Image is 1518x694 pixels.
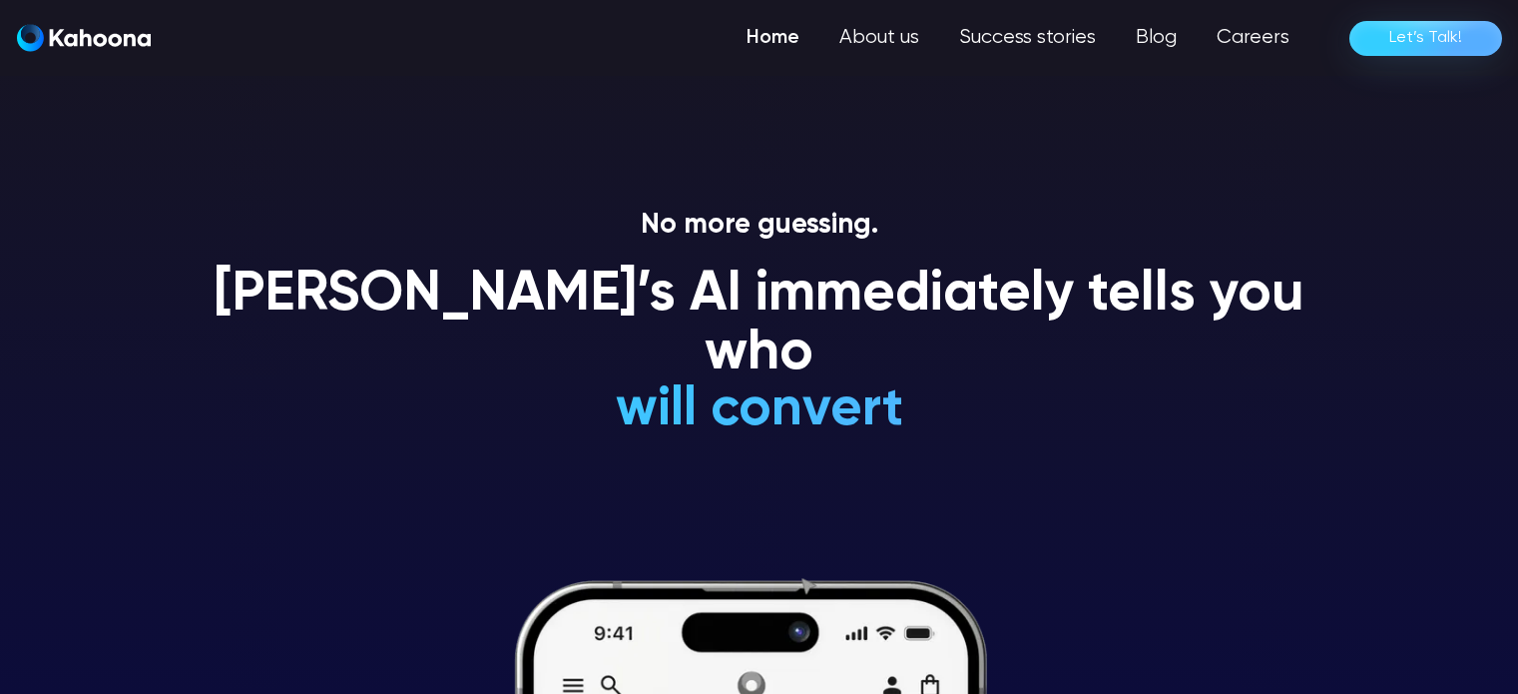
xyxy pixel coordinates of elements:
[17,24,151,53] a: Kahoona logo blackKahoona logo white
[191,266,1328,384] h1: [PERSON_NAME]’s AI immediately tells you who
[1389,22,1462,54] div: Let’s Talk!
[191,209,1328,243] p: No more guessing.
[465,380,1053,439] h1: will convert
[727,18,819,58] a: Home
[819,18,939,58] a: About us
[939,18,1116,58] a: Success stories
[17,24,151,52] img: Kahoona logo white
[1197,18,1309,58] a: Careers
[1349,21,1502,56] a: Let’s Talk!
[1116,18,1197,58] a: Blog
